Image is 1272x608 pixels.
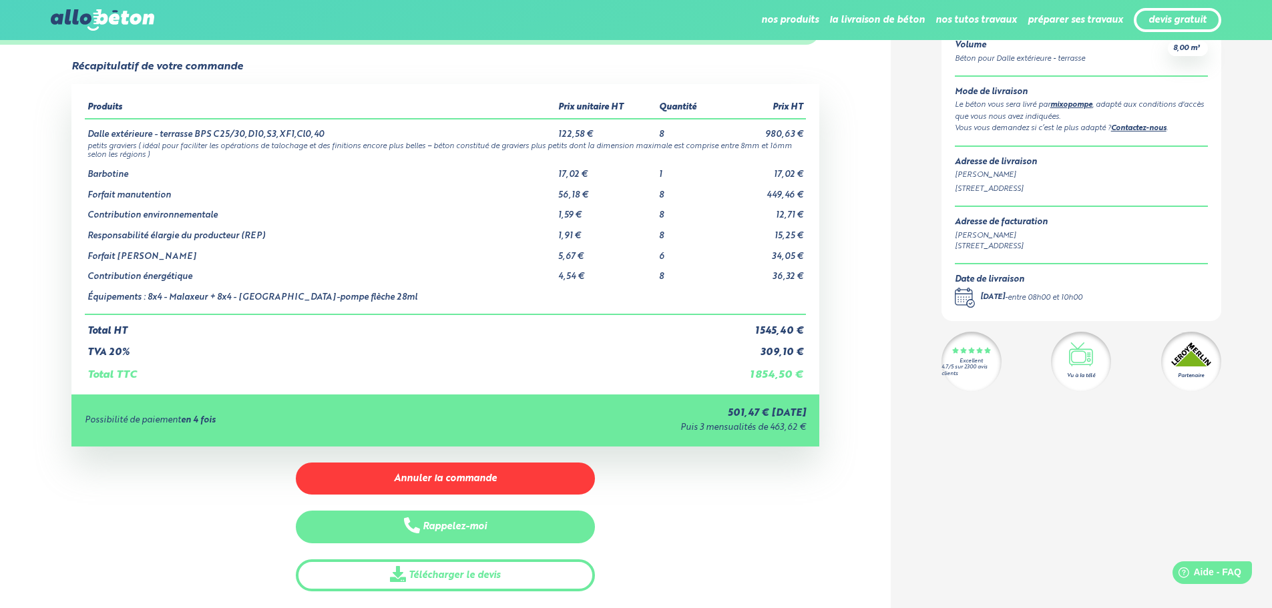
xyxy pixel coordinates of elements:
[556,97,656,119] th: Prix unitaire HT
[719,119,806,140] td: 980,63 €
[453,423,806,433] div: Puis 3 mensualités de 463,62 €
[1008,292,1082,304] div: entre 08h00 et 10h00
[85,262,556,282] td: Contribution énergétique
[955,218,1048,228] div: Adresse de facturation
[955,123,1208,135] div: Vous vous demandez si c’est le plus adapté ? .
[955,230,1048,242] div: [PERSON_NAME]
[719,180,806,201] td: 449,46 €
[829,4,925,36] li: la livraison de béton
[719,221,806,242] td: 15,25 €
[71,61,243,73] div: Récapitulatif de votre commande
[296,463,595,495] button: Annuler la commande
[1178,372,1204,380] div: Partenaire
[761,4,819,36] li: nos produits
[656,200,719,221] td: 8
[556,119,656,140] td: 122,58 €
[51,9,154,31] img: allobéton
[85,336,720,358] td: TVA 20%
[85,97,556,119] th: Produits
[955,170,1208,181] div: [PERSON_NAME]
[980,292,1005,304] div: [DATE]
[719,262,806,282] td: 36,32 €
[296,511,595,543] button: Rappelez-moi
[85,119,556,140] td: Dalle extérieure - terrasse BPS C25/30,D10,S3,XF1,Cl0,40
[955,275,1082,285] div: Date de livraison
[719,336,806,358] td: 309,10 €
[85,416,453,426] div: Possibilité de paiement
[556,180,656,201] td: 56,18 €
[719,242,806,262] td: 34,05 €
[719,314,806,337] td: 1 545,40 €
[453,408,806,419] div: 501,47 € [DATE]
[85,160,556,180] td: Barbotine
[556,262,656,282] td: 4,54 €
[556,242,656,262] td: 5,67 €
[1153,556,1257,593] iframe: Help widget launcher
[556,200,656,221] td: 1,59 €
[556,160,656,180] td: 17,02 €
[955,87,1208,97] div: Mode de livraison
[955,41,1085,51] div: Volume
[955,99,1208,123] div: Le béton vous sera livré par , adapté aux conditions d'accès que vous nous avez indiquées.
[656,221,719,242] td: 8
[960,358,983,364] div: Excellent
[1173,43,1200,53] span: 8,00 m³
[85,242,556,262] td: Forfait [PERSON_NAME]
[656,180,719,201] td: 8
[1028,4,1123,36] li: préparer ses travaux
[181,416,216,424] strong: en 4 fois
[85,282,556,314] td: Équipements : 8x4 - Malaxeur + 8x4 - [GEOGRAPHIC_DATA]-pompe flèche 28ml
[955,241,1048,252] div: [STREET_ADDRESS]
[941,364,1002,376] div: 4.7/5 sur 2300 avis clients
[955,53,1085,65] div: Béton pour Dalle extérieure - terrasse
[656,119,719,140] td: 8
[656,160,719,180] td: 1
[1148,15,1207,26] a: devis gratuit
[85,180,556,201] td: Forfait manutention
[719,200,806,221] td: 12,71 €
[556,221,656,242] td: 1,91 €
[1111,125,1167,132] a: Contactez-nous
[85,358,720,381] td: Total TTC
[85,139,806,160] td: petits graviers ( idéal pour faciliter les opérations de talochage et des finitions encore plus b...
[656,97,719,119] th: Quantité
[296,559,595,592] a: Télécharger le devis
[1067,372,1095,380] div: Vu à la télé
[85,221,556,242] td: Responsabilité élargie du producteur (REP)
[955,158,1208,168] div: Adresse de livraison
[980,292,1082,304] div: -
[719,160,806,180] td: 17,02 €
[656,262,719,282] td: 8
[1050,101,1092,109] a: mixopompe
[656,242,719,262] td: 6
[85,314,720,337] td: Total HT
[935,4,1017,36] li: nos tutos travaux
[955,184,1208,195] div: [STREET_ADDRESS]
[719,358,806,381] td: 1 854,50 €
[85,200,556,221] td: Contribution environnementale
[719,97,806,119] th: Prix HT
